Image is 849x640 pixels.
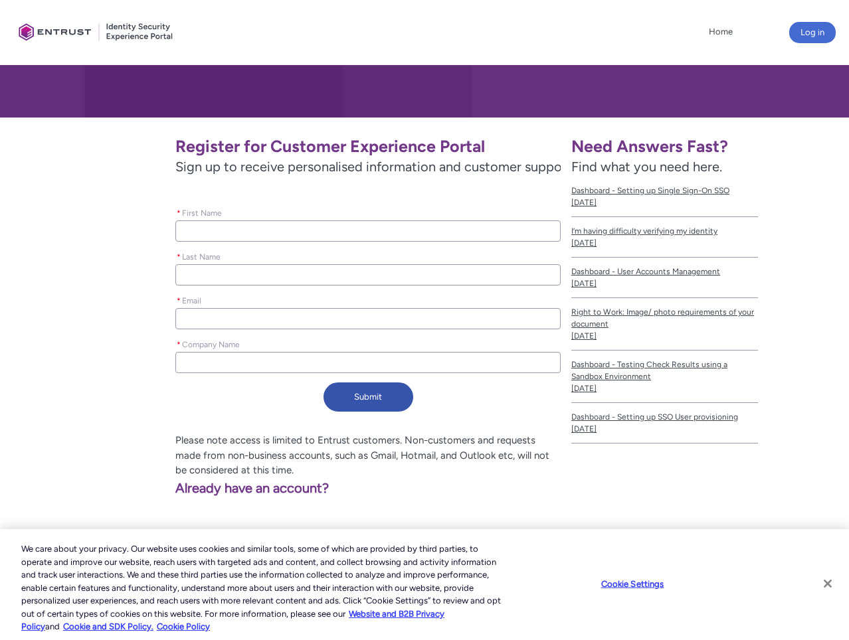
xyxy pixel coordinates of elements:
[813,569,842,598] button: Close
[175,336,245,351] label: Company Name
[571,384,597,393] lightning-formatted-date-time: [DATE]
[177,340,181,349] abbr: required
[571,217,758,258] a: I’m having difficulty verifying my identity[DATE]
[706,22,736,42] a: Home
[571,198,597,207] lightning-formatted-date-time: [DATE]
[177,208,181,218] abbr: required
[175,248,226,263] label: Last Name
[571,185,758,197] span: Dashboard - Setting up Single Sign-On SSO
[324,382,413,412] button: Submit
[571,238,597,248] lightning-formatted-date-time: [DATE]
[571,403,758,443] a: Dashboard - Setting up SSO User provisioning[DATE]
[571,177,758,217] a: Dashboard - Setting up Single Sign-On SSO[DATE]
[571,331,597,341] lightning-formatted-date-time: [DATE]
[571,359,758,382] span: Dashboard - Testing Check Results using a Sandbox Environment
[789,22,836,43] button: Log in
[175,136,561,157] h1: Register for Customer Experience Portal
[177,252,181,262] abbr: required
[571,258,758,298] a: Dashboard - User Accounts Management[DATE]
[571,279,597,288] lightning-formatted-date-time: [DATE]
[157,621,210,631] a: Cookie Policy
[571,298,758,351] a: Right to Work: Image/ photo requirements of your document[DATE]
[63,621,153,631] a: Cookie and SDK Policy.
[571,159,722,175] span: Find what you need here.
[571,266,758,278] span: Dashboard - User Accounts Management
[571,306,758,330] span: Right to Work: Image/ photo requirements of your document
[571,411,758,423] span: Dashboard - Setting up SSO User provisioning
[11,480,329,496] a: Already have an account?
[571,424,597,434] lightning-formatted-date-time: [DATE]
[175,204,227,219] label: First Name
[11,433,561,478] p: Please note access is limited to Entrust customers. Non-customers and requests made from non-busi...
[175,292,207,307] label: Email
[175,157,561,177] span: Sign up to receive personalised information and customer support
[591,570,674,597] button: Cookie Settings
[571,351,758,403] a: Dashboard - Testing Check Results using a Sandbox Environment[DATE]
[571,136,758,157] h1: Need Answers Fast?
[21,542,510,633] div: We care about your privacy. Our website uses cookies and similar tools, some of which are provide...
[571,225,758,237] span: I’m having difficulty verifying my identity
[177,296,181,305] abbr: required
